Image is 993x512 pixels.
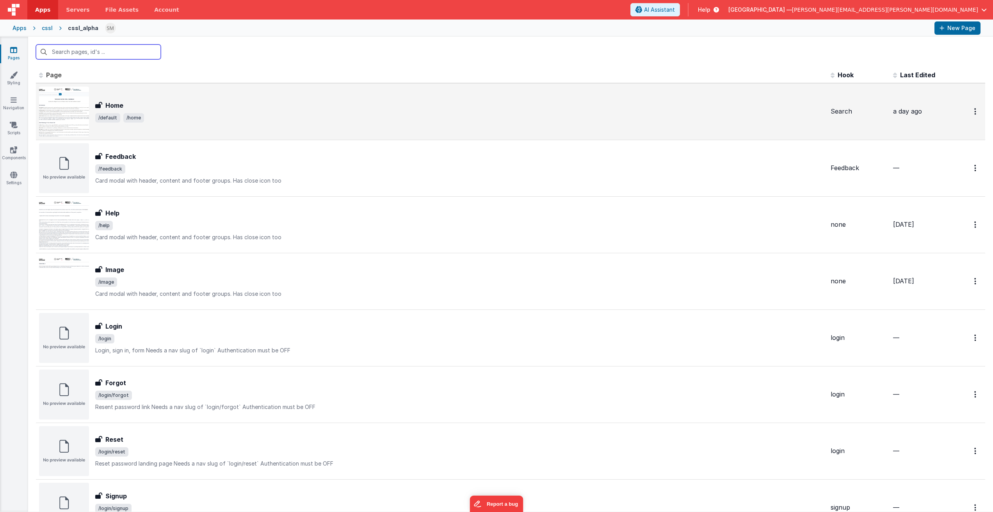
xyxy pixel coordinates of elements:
[95,447,128,457] span: /login/reset
[66,6,89,14] span: Servers
[95,233,824,241] p: Card modal with header, content and footer groups. Has close icon too
[12,24,27,32] div: Apps
[95,177,824,185] p: Card modal with header, content and footer groups. Has close icon too
[95,391,132,400] span: /login/forgot
[42,24,53,32] div: cssl
[893,277,914,285] span: [DATE]
[105,208,119,218] h3: Help
[470,496,523,512] iframe: Marker.io feedback button
[893,164,899,172] span: —
[105,322,122,331] h3: Login
[970,103,982,119] button: Options
[970,330,982,346] button: Options
[934,21,981,35] button: New Page
[831,220,887,229] div: none
[893,220,914,228] span: [DATE]
[970,217,982,233] button: Options
[838,71,854,79] span: Hook
[831,164,887,172] div: Feedback
[95,113,120,123] span: /default
[105,265,124,274] h3: Image
[123,113,144,123] span: /home
[970,273,982,289] button: Options
[831,446,887,455] div: login
[893,447,899,455] span: —
[95,221,113,230] span: /help
[970,160,982,176] button: Options
[95,460,824,468] p: Reset password landing page Needs a nav slug of `login/reset` Authentication must be OFF
[728,6,792,14] span: [GEOGRAPHIC_DATA] —
[893,334,899,341] span: —
[95,334,114,343] span: /login
[105,6,139,14] span: File Assets
[35,6,50,14] span: Apps
[36,44,161,59] input: Search pages, id's ...
[95,290,824,298] p: Card modal with header, content and footer groups. Has close icon too
[893,503,899,511] span: —
[831,107,887,116] div: Search
[893,390,899,398] span: —
[970,443,982,459] button: Options
[95,277,117,287] span: /image
[792,6,978,14] span: [PERSON_NAME][EMAIL_ADDRESS][PERSON_NAME][DOMAIN_NAME]
[831,277,887,286] div: none
[68,24,98,32] div: cssl_alpha
[831,390,887,399] div: login
[728,6,987,14] button: [GEOGRAPHIC_DATA] — [PERSON_NAME][EMAIL_ADDRESS][PERSON_NAME][DOMAIN_NAME]
[893,107,922,115] span: a day ago
[698,6,710,14] span: Help
[95,403,824,411] p: Resent password link Needs a nav slug of `login/forgot` Authentication must be OFF
[105,491,127,501] h3: Signup
[105,152,136,161] h3: Feedback
[95,347,824,354] p: Login, sign in, form Needs a nav slug of `login` Authentication must be OFF
[46,71,62,79] span: Page
[105,378,126,388] h3: Forgot
[105,23,116,34] img: e9616e60dfe10b317d64a5e98ec8e357
[831,333,887,342] div: login
[970,386,982,402] button: Options
[900,71,935,79] span: Last Edited
[95,164,125,174] span: /feedback
[644,6,675,14] span: AI Assistant
[630,3,680,16] button: AI Assistant
[105,435,123,444] h3: Reset
[105,101,123,110] h3: Home
[831,503,887,512] div: signup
